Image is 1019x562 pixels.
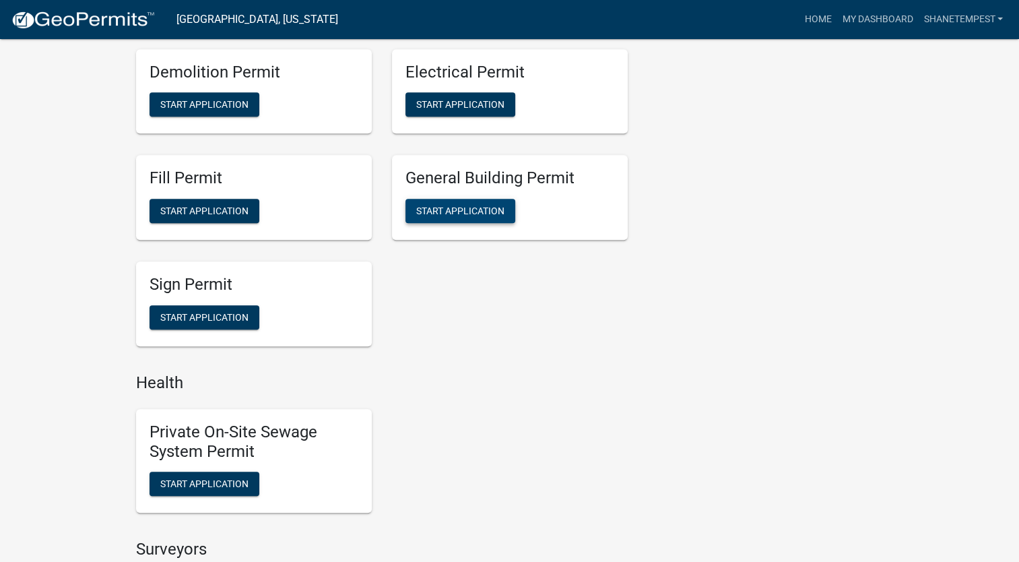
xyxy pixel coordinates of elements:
a: My Dashboard [836,7,918,32]
a: shanetempest [918,7,1008,32]
h5: Sign Permit [150,275,358,294]
h5: Electrical Permit [405,63,614,82]
button: Start Application [150,305,259,330]
button: Start Application [405,92,515,117]
button: Start Application [150,472,259,496]
a: [GEOGRAPHIC_DATA], [US_STATE] [176,8,338,31]
span: Start Application [160,312,249,323]
button: Start Application [150,199,259,223]
h5: Demolition Permit [150,63,358,82]
span: Start Application [160,478,249,489]
a: Home [799,7,836,32]
h5: Private On-Site Sewage System Permit [150,423,358,462]
span: Start Application [416,206,504,216]
h5: Fill Permit [150,168,358,188]
button: Start Application [150,92,259,117]
span: Start Application [160,206,249,216]
button: Start Application [405,199,515,223]
h5: General Building Permit [405,168,614,188]
span: Start Application [416,99,504,110]
h4: Health [136,373,628,393]
h4: Surveyors [136,540,628,559]
span: Start Application [160,99,249,110]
